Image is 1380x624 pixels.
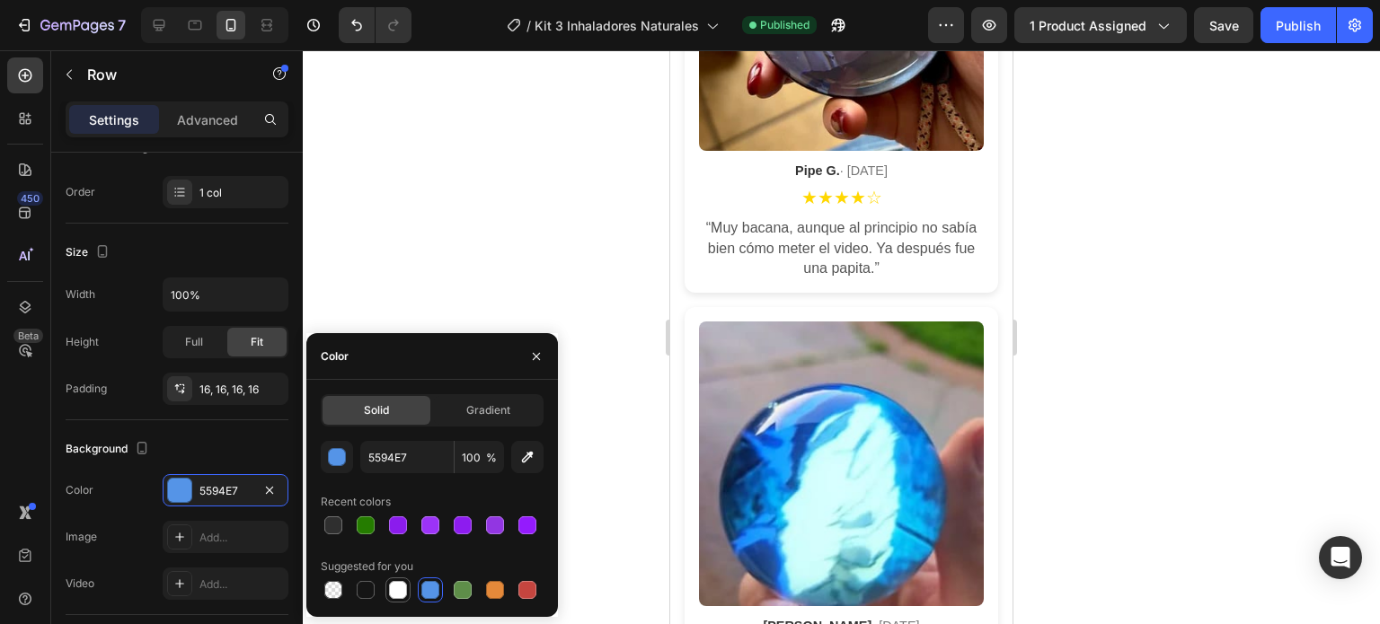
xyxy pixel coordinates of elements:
div: Image [66,529,97,545]
div: Size [66,241,113,265]
div: Width [66,286,95,303]
input: Auto [164,278,287,311]
span: [PERSON_NAME] [93,568,201,583]
div: Height [66,334,99,350]
span: / [526,16,531,35]
button: 1 product assigned [1014,7,1187,43]
div: Color [321,348,349,365]
div: Beta [13,329,43,343]
div: Add... [199,576,284,593]
iframe: Design area [670,50,1013,624]
div: 16, 16, 16, 16 [199,382,284,398]
p: Settings [89,110,139,129]
span: 1 product assigned [1030,16,1146,35]
input: Eg: FFFFFF [360,441,454,473]
span: Save [1209,18,1239,33]
div: Order [66,184,95,200]
div: Open Intercom Messenger [1319,536,1362,579]
div: Color [66,482,93,498]
div: Padding [66,381,107,397]
div: 1 col [199,185,284,201]
span: Gradient [466,402,510,418]
p: 7 [118,14,126,36]
span: Published [760,17,809,33]
span: % [486,450,497,466]
span: Kit 3 Inhaladores Naturales [535,16,699,35]
button: 7 [7,7,134,43]
div: Add... [199,530,284,546]
span: Solid [364,402,389,418]
div: Recent colors [321,494,391,510]
div: 450 [17,191,43,206]
p: Row [87,64,240,85]
div: Undo/Redo [339,7,411,43]
p: Advanced [177,110,238,129]
div: · [DATE] [29,567,314,586]
div: Publish [1276,16,1321,35]
span: Full [185,334,203,350]
button: Save [1194,7,1253,43]
div: Video [66,576,94,592]
span: Fit [251,334,263,350]
div: Suggested for you [321,558,413,575]
div: 5594E7 [199,483,252,499]
div: Background [66,437,153,461]
button: Publish [1261,7,1336,43]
